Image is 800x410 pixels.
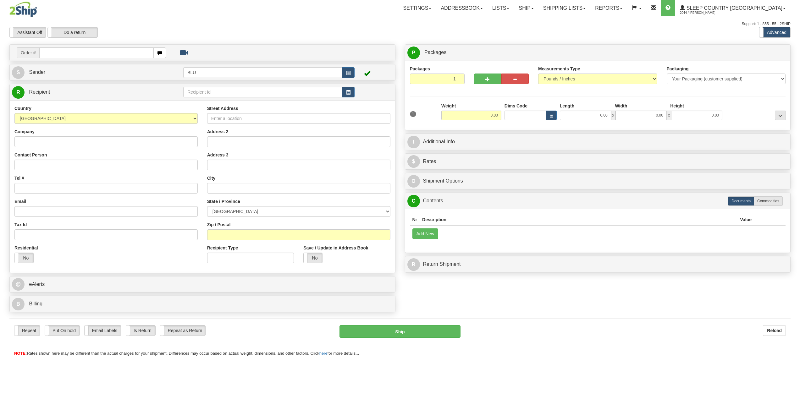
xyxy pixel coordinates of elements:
[9,21,791,27] div: Support: 1 - 855 - 55 - 2SHIP
[436,0,488,16] a: Addressbook
[339,325,460,338] button: Ship
[538,0,590,16] a: Shipping lists
[207,128,229,135] label: Address 2
[17,47,39,58] span: Order #
[12,66,183,79] a: S Sender
[14,221,27,228] label: Tax Id
[538,66,580,72] label: Measurements Type
[667,66,689,72] label: Packaging
[304,253,322,263] label: No
[207,152,229,158] label: Address 3
[680,10,727,16] span: 2044 / [PERSON_NAME]
[12,86,25,99] span: R
[407,175,788,188] a: OShipment Options
[207,221,231,228] label: Zip / Postal
[407,258,788,271] a: RReturn Shipment
[424,50,446,55] span: Packages
[126,325,155,336] label: Is Return
[12,298,25,310] span: B
[29,69,45,75] span: Sender
[9,2,37,17] img: logo2044.jpg
[410,66,430,72] label: Packages
[14,152,47,158] label: Contact Person
[183,87,342,97] input: Recipient Id
[12,278,25,291] span: @
[775,111,786,120] div: ...
[407,175,420,188] span: O
[407,46,788,59] a: P Packages
[505,103,527,109] label: Dims Code
[14,198,26,205] label: Email
[407,195,420,207] span: C
[12,298,393,310] a: B Billing
[407,155,788,168] a: $Rates
[675,0,790,16] a: Sleep Country [GEOGRAPHIC_DATA] 2044 / [PERSON_NAME]
[207,113,390,124] input: Enter a location
[303,245,368,251] label: Save / Update in Address Book
[12,86,164,99] a: R Recipient
[10,27,46,37] label: Assistant Off
[14,325,40,336] label: Repeat
[45,325,80,336] label: Put On hold
[9,351,791,357] div: Rates shown here may be different than the actual charges for your shipment. Differences may occu...
[407,46,420,59] span: P
[160,325,205,336] label: Repeat as Return
[14,105,31,112] label: Country
[685,5,782,11] span: Sleep Country [GEOGRAPHIC_DATA]
[759,27,790,37] label: Advanced
[14,128,35,135] label: Company
[14,175,24,181] label: Tel #
[12,66,25,79] span: S
[763,325,786,336] button: Reload
[407,258,420,271] span: R
[48,27,97,37] label: Do a return
[407,194,788,207] a: CContents
[737,214,754,226] th: Value
[85,325,121,336] label: Email Labels
[183,67,342,78] input: Sender Id
[29,282,45,287] span: eAlerts
[407,135,788,148] a: IAdditional Info
[611,111,615,120] span: x
[410,214,420,226] th: Nr
[207,245,238,251] label: Recipient Type
[407,136,420,148] span: I
[767,328,782,333] b: Reload
[407,155,420,168] span: $
[514,0,538,16] a: Ship
[14,351,27,356] span: NOTE:
[12,278,393,291] a: @ eAlerts
[412,228,439,239] button: Add New
[29,89,50,95] span: Recipient
[207,105,238,112] label: Street Address
[398,0,436,16] a: Settings
[410,111,417,117] span: 1
[207,198,240,205] label: State / Province
[207,175,215,181] label: City
[15,253,33,263] label: No
[29,301,42,306] span: Billing
[441,103,456,109] label: Weight
[560,103,575,109] label: Length
[615,103,627,109] label: Width
[590,0,627,16] a: Reports
[667,111,671,120] span: x
[420,214,737,226] th: Description
[670,103,684,109] label: Height
[319,351,328,356] a: here
[786,173,799,237] iframe: chat widget
[488,0,514,16] a: Lists
[754,196,783,206] label: Commodities
[14,245,38,251] label: Residential
[728,196,754,206] label: Documents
